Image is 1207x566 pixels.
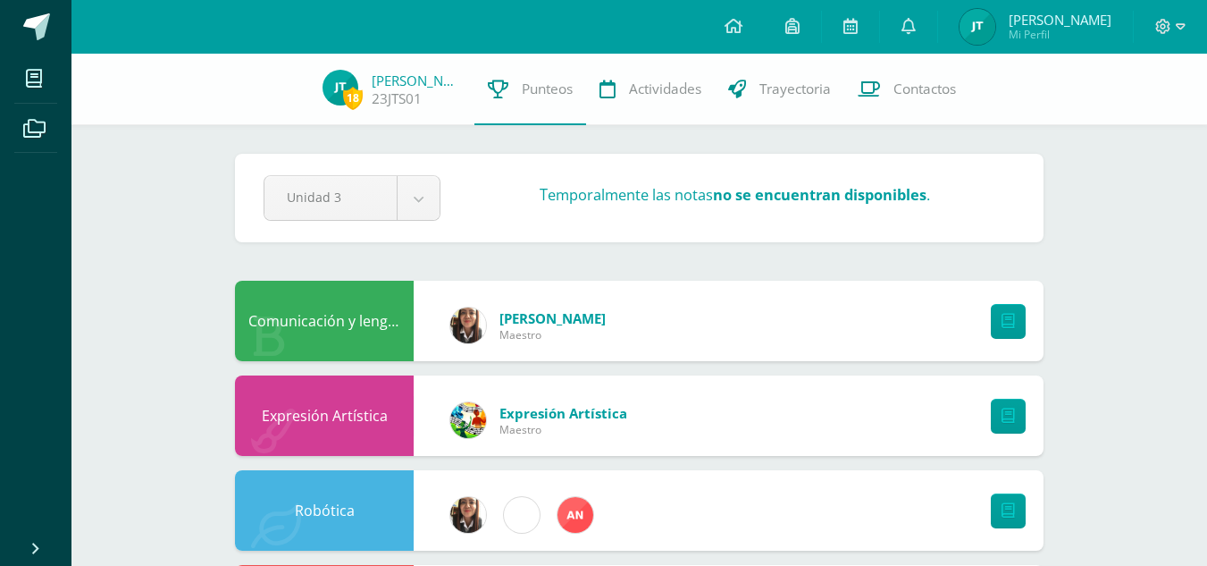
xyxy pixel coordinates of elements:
[844,54,969,125] a: Contactos
[343,87,363,109] span: 18
[323,70,358,106] img: 21fc5b5d05e20a92fef21766c8c434e9.png
[499,327,606,342] span: Maestro
[499,422,627,437] span: Maestro
[586,54,715,125] a: Actividades
[372,89,422,108] a: 23JTS01
[1009,27,1111,42] span: Mi Perfil
[450,497,486,533] img: 2000ab86f3df8f62229e1ec2f247c910.png
[504,497,540,533] img: cae4b36d6049cd6b8500bd0f72497672.png
[1009,11,1111,29] span: [PERSON_NAME]
[474,54,586,125] a: Punteos
[450,402,486,438] img: 159e24a6ecedfdf8f489544946a573f0.png
[235,376,414,456] div: Expresión Artística
[287,176,374,218] span: Unidad 3
[557,497,593,533] img: 35a1f8cfe552b0525d1a6bbd90ff6c8c.png
[499,309,606,327] span: [PERSON_NAME]
[264,176,440,220] a: Unidad 3
[522,80,573,98] span: Punteos
[960,9,995,45] img: 21fc5b5d05e20a92fef21766c8c434e9.png
[450,308,486,343] img: 2000ab86f3df8f62229e1ec2f247c910.png
[759,80,831,98] span: Trayectoria
[540,184,930,205] h3: Temporalmente las notas .
[372,72,461,89] a: [PERSON_NAME]
[893,80,956,98] span: Contactos
[629,80,701,98] span: Actividades
[713,184,926,205] strong: no se encuentran disponibles
[715,54,844,125] a: Trayectoria
[499,404,627,422] span: Expresión Artística
[235,281,414,361] div: Comunicación y lenguaje L.1
[235,470,414,551] div: Robótica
